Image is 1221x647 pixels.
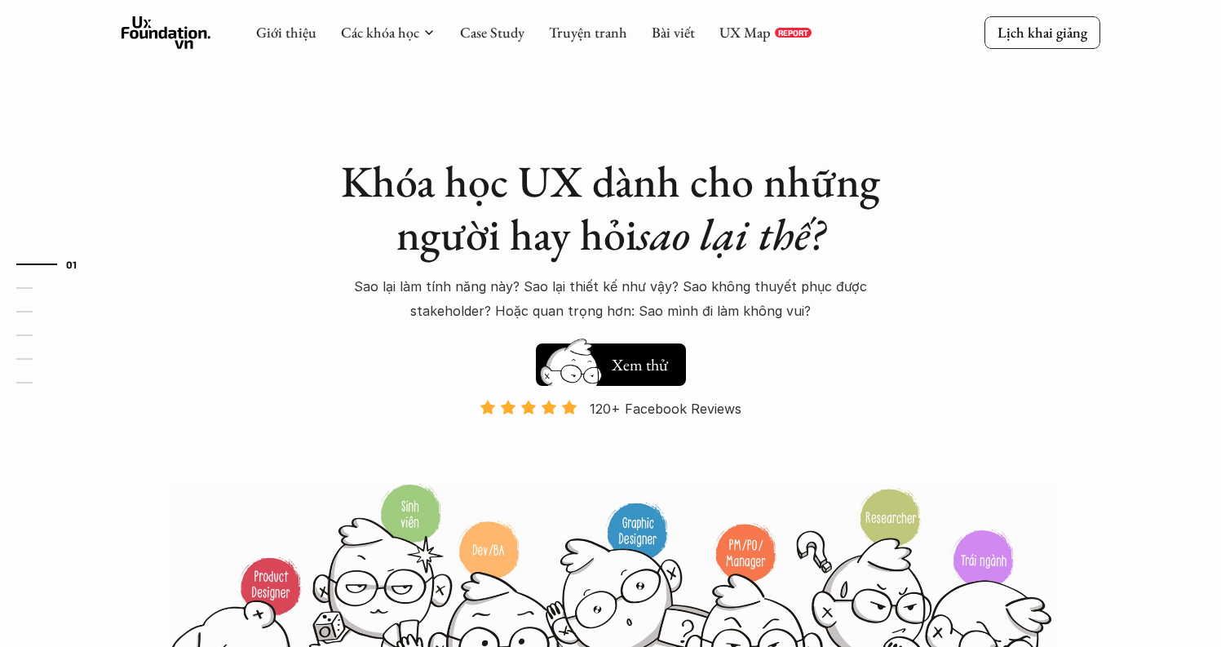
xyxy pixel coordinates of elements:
[325,155,896,261] h1: Khóa học UX dành cho những người hay hỏi
[998,23,1087,42] p: Lịch khai giảng
[466,399,756,481] a: 120+ Facebook Reviews
[460,23,524,42] a: Case Study
[66,259,77,270] strong: 01
[637,206,825,263] em: sao lại thế?
[325,274,896,324] p: Sao lại làm tính năng này? Sao lại thiết kế như vậy? Sao không thuyết phục được stakeholder? Hoặc...
[16,255,94,274] a: 01
[536,335,686,386] a: Xem thử
[590,397,741,421] p: 120+ Facebook Reviews
[341,23,419,42] a: Các khóa học
[984,16,1100,48] a: Lịch khai giảng
[256,23,316,42] a: Giới thiệu
[775,28,812,38] a: REPORT
[778,28,808,38] p: REPORT
[609,353,670,376] h5: Xem thử
[719,23,771,42] a: UX Map
[549,23,627,42] a: Truyện tranh
[652,23,695,42] a: Bài viết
